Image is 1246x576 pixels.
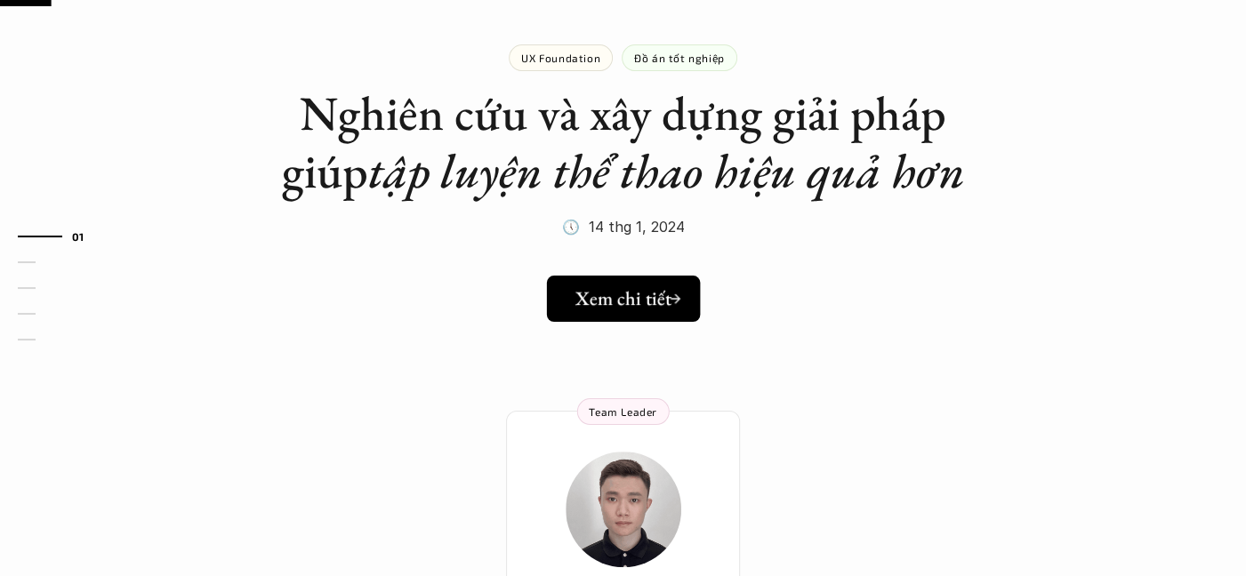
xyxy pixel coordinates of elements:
h1: Nghiên cứu và xây dựng giải pháp giúp [268,84,979,200]
h5: Xem chi tiết [575,287,671,310]
a: 01 [18,226,102,247]
em: tập luyện thể thao hiệu quả hơn [368,140,965,202]
p: Đồ án tốt nghiệp [634,52,725,64]
p: UX Foundation [521,52,600,64]
strong: 01 [72,230,84,243]
a: Xem chi tiết [546,276,700,322]
p: Team Leader [589,405,657,418]
p: 🕔 14 thg 1, 2024 [562,213,685,240]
